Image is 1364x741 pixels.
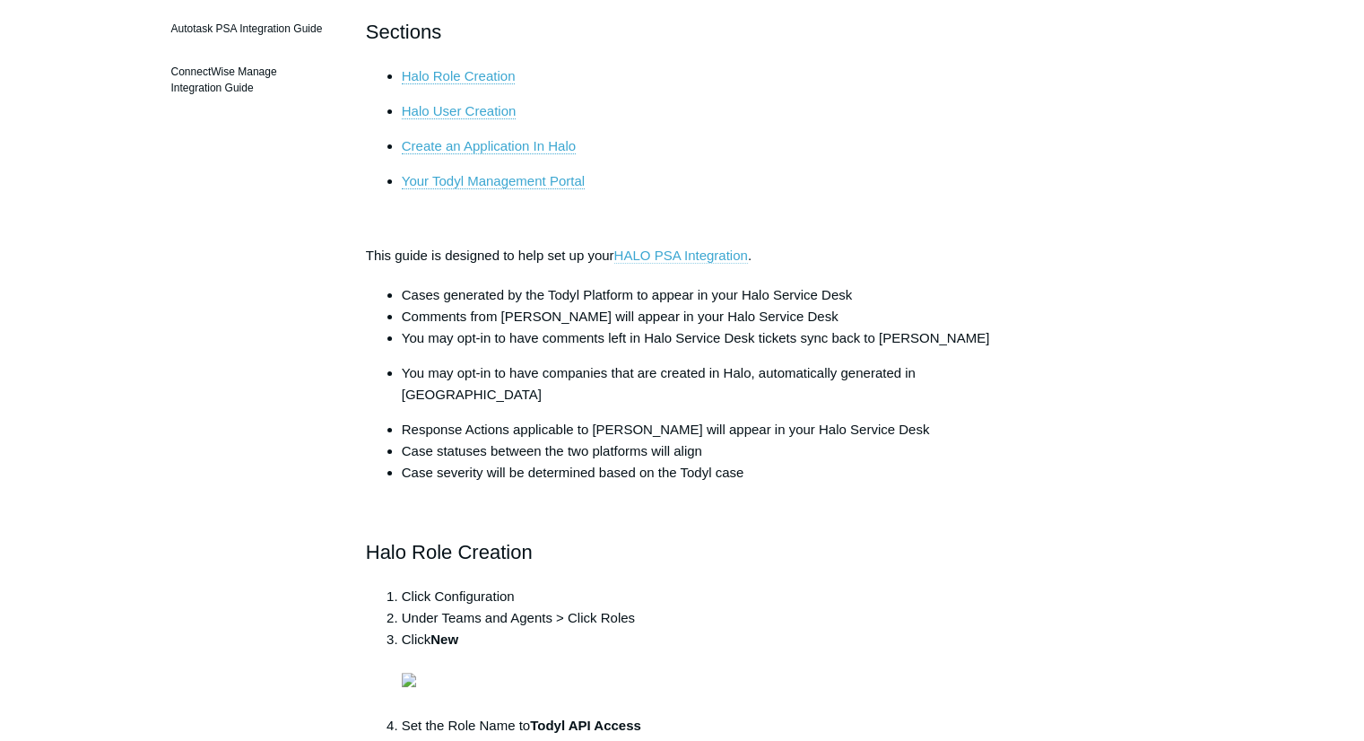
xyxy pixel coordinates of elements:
[402,673,416,687] img: 38277682527123
[402,284,999,306] li: Cases generated by the Todyl Platform to appear in your Halo Service Desk
[530,718,641,733] strong: Todyl API Access
[402,138,576,154] a: Create an Application In Halo
[402,103,517,119] a: Halo User Creation
[402,419,999,440] li: Response Actions applicable to [PERSON_NAME] will appear in your Halo Service Desk
[614,248,748,264] a: HALO PSA Integration
[366,16,999,48] h2: Sections
[402,586,999,607] li: Click Configuration
[402,629,999,715] li: Click
[430,632,458,647] strong: New
[402,173,585,189] a: Your Todyl Management Portal
[162,55,339,105] a: ConnectWise Manage Integration Guide
[402,362,999,405] p: You may opt-in to have companies that are created in Halo, automatically generated in [GEOGRAPHIC...
[402,68,516,84] a: Halo Role Creation
[162,12,339,46] a: Autotask PSA Integration Guide
[366,536,999,568] h2: Halo Role Creation
[402,306,999,327] li: Comments from [PERSON_NAME] will appear in your Halo Service Desk
[402,327,999,349] li: You may opt-in to have comments left in Halo Service Desk tickets sync back to [PERSON_NAME]
[402,607,999,629] li: Under Teams and Agents > Click Roles
[402,440,999,462] li: Case statuses between the two platforms will align
[366,245,999,266] p: This guide is designed to help set up your .
[402,462,999,484] li: Case severity will be determined based on the Todyl case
